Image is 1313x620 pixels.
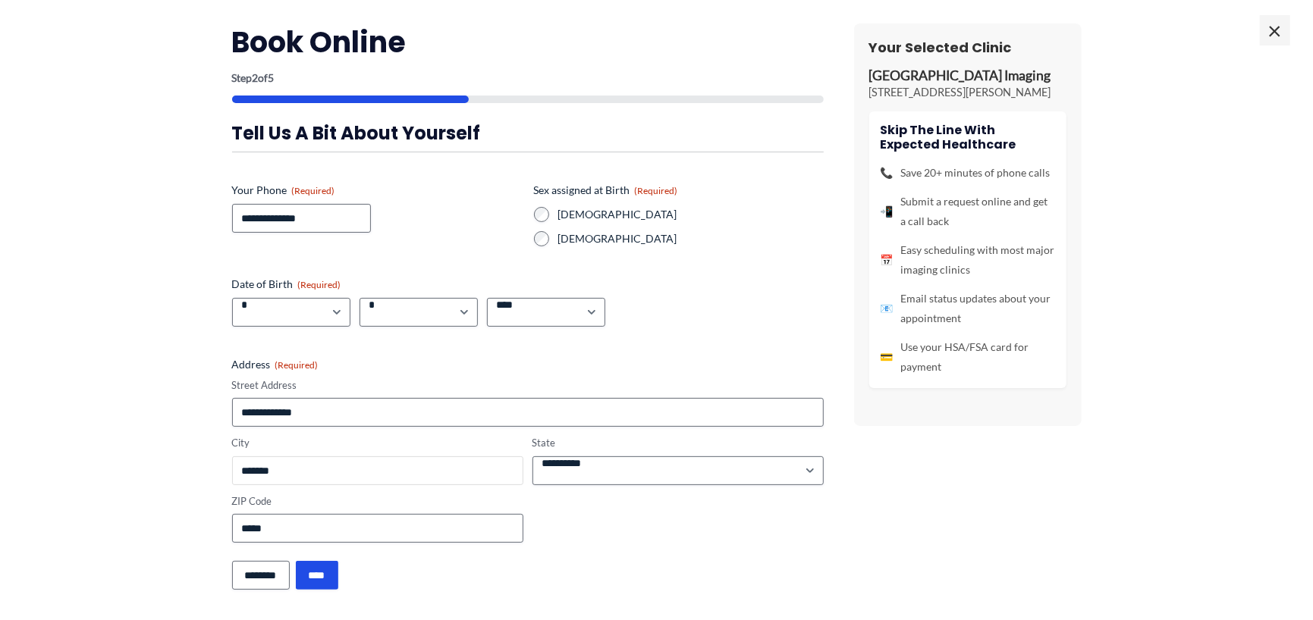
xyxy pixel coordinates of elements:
[881,240,1055,280] li: Easy scheduling with most major imaging clinics
[275,359,319,371] span: (Required)
[881,123,1055,152] h4: Skip the line with Expected Healthcare
[881,337,1055,377] li: Use your HSA/FSA card for payment
[881,163,1055,183] li: Save 20+ minutes of phone calls
[558,207,824,222] label: [DEMOGRAPHIC_DATA]
[532,436,824,450] label: State
[881,163,894,183] span: 📞
[292,185,335,196] span: (Required)
[869,67,1066,85] p: [GEOGRAPHIC_DATA] Imaging
[635,185,678,196] span: (Required)
[881,192,1055,231] li: Submit a request online and get a call back
[232,73,824,83] p: Step of
[253,71,259,84] span: 2
[232,378,824,393] label: Street Address
[881,289,1055,328] li: Email status updates about your appointment
[869,39,1066,56] h3: Your Selected Clinic
[232,183,522,198] label: Your Phone
[298,279,341,290] span: (Required)
[869,85,1066,100] p: [STREET_ADDRESS][PERSON_NAME]
[881,250,894,270] span: 📅
[881,347,894,367] span: 💳
[232,277,341,292] legend: Date of Birth
[232,494,523,509] label: ZIP Code
[881,299,894,318] span: 📧
[232,121,824,145] h3: Tell us a bit about yourself
[269,71,275,84] span: 5
[1260,15,1290,45] span: ×
[232,23,824,61] h2: Book Online
[534,183,678,198] legend: Sex assigned at Birth
[232,357,319,372] legend: Address
[558,231,824,246] label: [DEMOGRAPHIC_DATA]
[881,202,894,221] span: 📲
[232,436,523,450] label: City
